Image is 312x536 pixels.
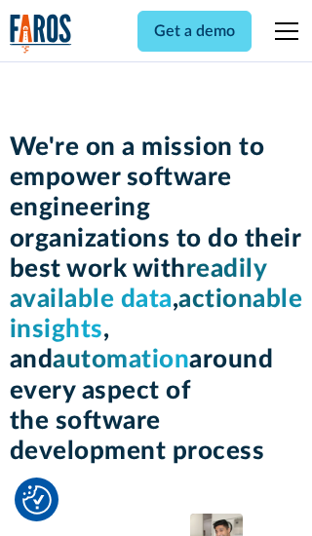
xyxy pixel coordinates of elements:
[22,485,52,515] img: Revisit consent button
[10,14,72,54] img: Logo of the analytics and reporting company Faros.
[53,347,189,372] span: automation
[22,485,52,515] button: Cookie Settings
[10,133,303,467] h1: We're on a mission to empower software engineering organizations to do their best work with , , a...
[10,14,72,54] a: home
[137,11,252,52] a: Get a demo
[10,256,268,312] span: readily available data
[263,8,302,55] div: menu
